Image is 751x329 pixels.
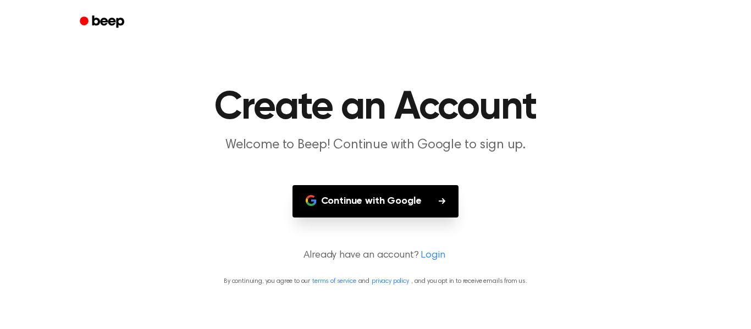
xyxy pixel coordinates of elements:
[13,276,738,286] p: By continuing, you agree to our and , and you opt in to receive emails from us.
[72,12,134,33] a: Beep
[292,185,459,218] button: Continue with Google
[164,136,587,154] p: Welcome to Beep! Continue with Google to sign up.
[13,248,738,263] p: Already have an account?
[94,88,657,127] h1: Create an Account
[372,278,409,285] a: privacy policy
[421,248,445,263] a: Login
[312,278,356,285] a: terms of service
